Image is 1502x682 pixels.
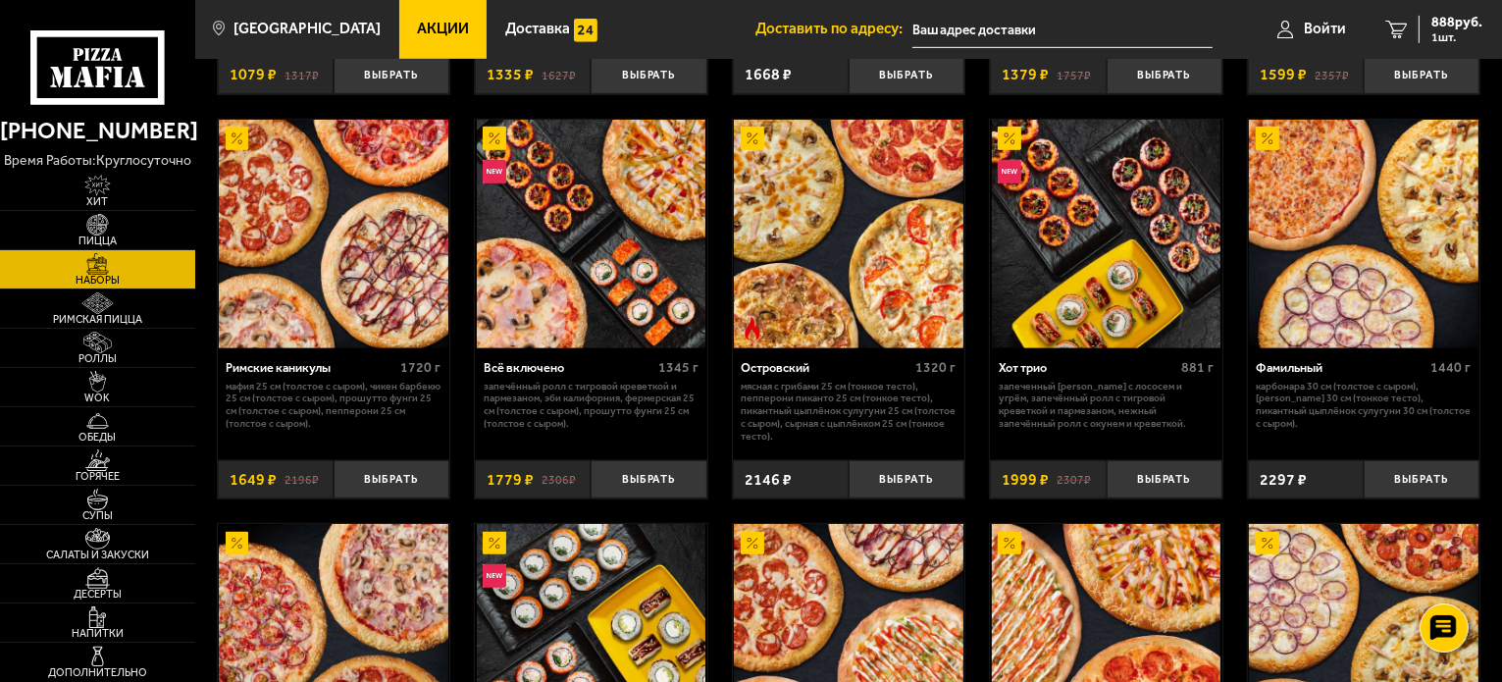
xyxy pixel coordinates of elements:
[591,56,706,94] button: Выбрать
[1057,472,1091,488] s: 2307 ₽
[477,120,706,349] img: Всё включено
[741,532,764,555] img: Акционный
[487,472,534,488] span: 1779 ₽
[1256,381,1471,431] p: Карбонара 30 см (толстое с сыром), [PERSON_NAME] 30 см (тонкое тесто), Пикантный цыплёнок сулугун...
[741,381,956,444] p: Мясная с грибами 25 см (тонкое тесто), Пепперони Пиканто 25 см (тонкое тесто), Пикантный цыплёнок...
[998,160,1021,184] img: Новинка
[487,67,534,82] span: 1335 ₽
[999,381,1214,431] p: Запеченный [PERSON_NAME] с лососем и угрём, Запечённый ролл с тигровой креветкой и пармезаном, Не...
[218,120,450,349] a: АкционныйРимские каникулы
[591,460,706,498] button: Выбрать
[1181,359,1214,376] span: 881 г
[230,67,277,82] span: 1079 ₽
[483,532,506,555] img: Акционный
[1304,22,1346,36] span: Войти
[1315,67,1349,82] s: 2357 ₽
[226,381,440,431] p: Мафия 25 см (толстое с сыром), Чикен Барбекю 25 см (толстое с сыром), Прошутто Фунги 25 см (толст...
[916,359,957,376] span: 1320 г
[483,127,506,150] img: Акционный
[1364,460,1479,498] button: Выбрать
[745,67,792,82] span: 1668 ₽
[1057,67,1091,82] s: 1757 ₽
[1248,120,1480,349] a: АкционныйФамильный
[912,12,1213,48] input: Ваш адрес доставки
[849,460,964,498] button: Выбрать
[658,359,699,376] span: 1345 г
[741,127,764,150] img: Акционный
[475,120,707,349] a: АкционныйНовинкаВсё включено
[400,359,440,376] span: 1720 г
[998,532,1021,555] img: Акционный
[1431,31,1482,43] span: 1 шт.
[990,120,1222,349] a: АкционныйНовинкаХот трио
[1002,67,1049,82] span: 1379 ₽
[755,22,912,36] span: Доставить по адресу:
[734,120,963,349] img: Островский
[226,532,249,555] img: Акционный
[1256,532,1279,555] img: Акционный
[998,127,1021,150] img: Акционный
[849,56,964,94] button: Выбрать
[1260,472,1307,488] span: 2297 ₽
[233,22,381,36] span: [GEOGRAPHIC_DATA]
[1260,67,1307,82] span: 1599 ₽
[1431,359,1472,376] span: 1440 г
[741,317,764,341] img: Острое блюдо
[1431,16,1482,29] span: 888 руб.
[992,120,1221,349] img: Хот трио
[417,22,469,36] span: Акции
[219,120,448,349] img: Римские каникулы
[505,22,570,36] span: Доставка
[1107,56,1222,94] button: Выбрать
[483,564,506,588] img: Новинка
[285,472,319,488] s: 2196 ₽
[542,67,576,82] s: 1627 ₽
[1002,472,1049,488] span: 1999 ₽
[1256,127,1279,150] img: Акционный
[1249,120,1478,349] img: Фамильный
[483,160,506,184] img: Новинка
[741,360,910,375] div: Островский
[745,472,792,488] span: 2146 ₽
[542,472,576,488] s: 2306 ₽
[484,360,653,375] div: Всё включено
[999,360,1176,375] div: Хот трио
[334,56,449,94] button: Выбрать
[484,381,699,431] p: Запечённый ролл с тигровой креветкой и пармезаном, Эби Калифорния, Фермерская 25 см (толстое с сы...
[226,360,395,375] div: Римские каникулы
[285,67,319,82] s: 1317 ₽
[334,460,449,498] button: Выбрать
[1107,460,1222,498] button: Выбрать
[912,12,1213,48] span: Россия, Санкт-Петербург, проспект Маршала Блюхера, 67к1
[574,19,597,42] img: 15daf4d41897b9f0e9f617042186c801.svg
[226,127,249,150] img: Акционный
[1364,56,1479,94] button: Выбрать
[230,472,277,488] span: 1649 ₽
[1256,360,1425,375] div: Фамильный
[733,120,965,349] a: АкционныйОстрое блюдоОстровский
